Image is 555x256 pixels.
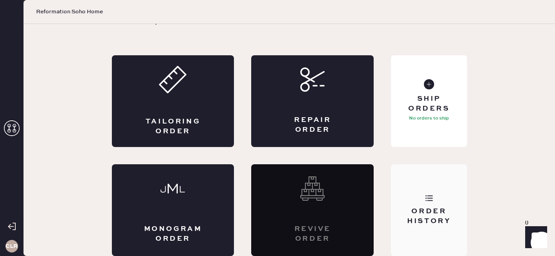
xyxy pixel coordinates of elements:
div: Interested? Contact us at care@hemster.co [251,164,374,256]
h3: CLR [5,243,18,249]
div: Monogram Order [143,224,203,244]
span: Reformation Soho Home [36,8,103,16]
div: Revive order [283,224,342,244]
p: No orders to ship [409,114,449,123]
iframe: Front Chat [518,221,551,254]
div: Order History [397,207,460,226]
div: Tailoring Order [143,117,203,136]
div: Ship Orders [397,94,460,114]
div: Repair Order [283,115,342,135]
